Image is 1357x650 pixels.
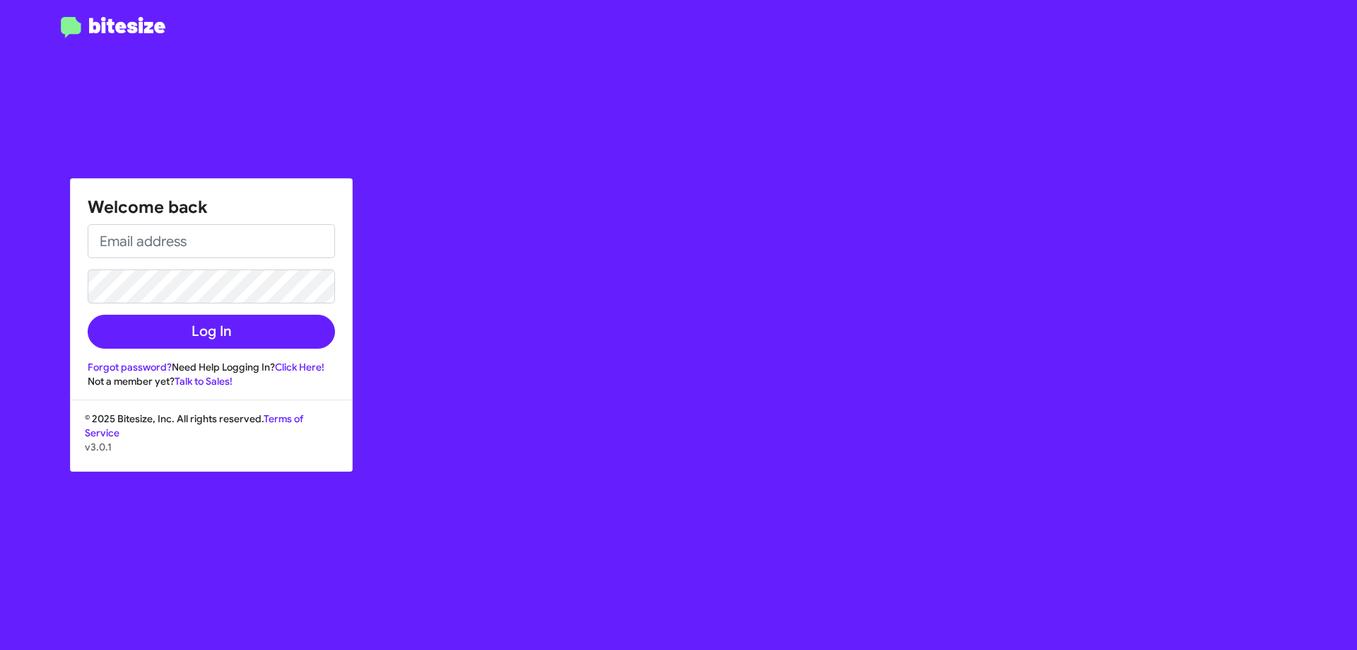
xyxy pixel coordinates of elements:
p: v3.0.1 [85,440,338,454]
div: Need Help Logging In? [88,360,335,374]
div: Not a member yet? [88,374,335,388]
h1: Welcome back [88,196,335,219]
button: Log In [88,315,335,349]
input: Email address [88,224,335,258]
div: © 2025 Bitesize, Inc. All rights reserved. [71,412,352,471]
a: Talk to Sales! [175,375,233,388]
a: Click Here! [275,361,324,373]
a: Forgot password? [88,361,172,373]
